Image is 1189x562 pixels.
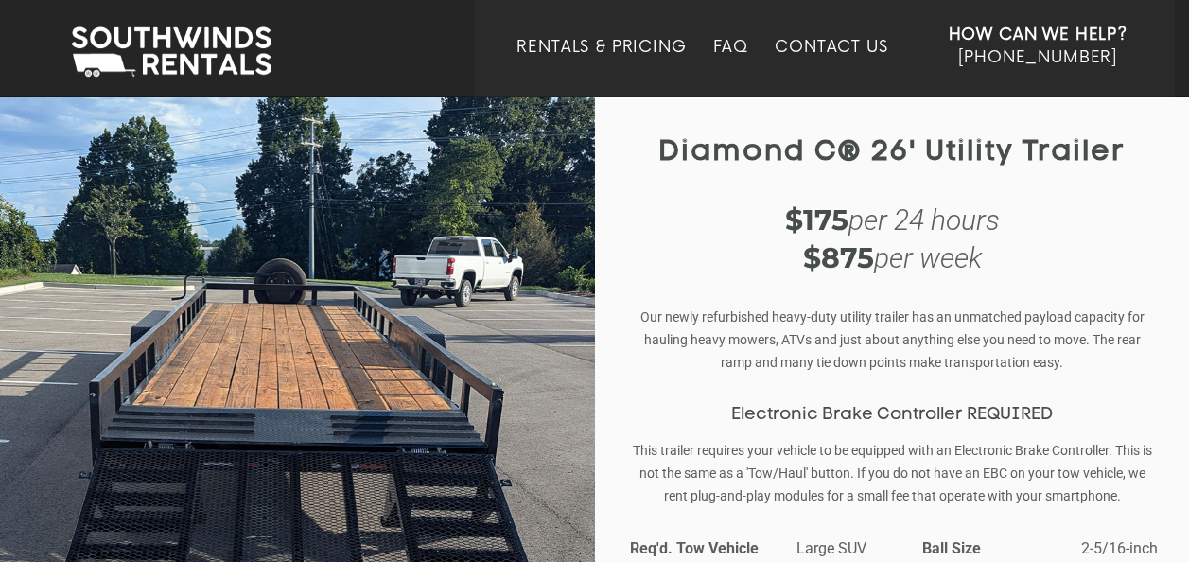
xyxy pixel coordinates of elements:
p: This trailer requires your vehicle to be equipped with an Electronic Brake Controller. This is no... [628,439,1157,507]
a: Contact Us [775,38,887,97]
span: [PHONE_NUMBER] [958,48,1117,67]
strong: Ball Size [922,536,1055,561]
h1: Diamond C® 26' Utility Trailer [628,137,1157,168]
a: FAQ [713,38,749,97]
div: per 24 hours per week [628,202,1157,277]
p: Our newly refurbished heavy-duty utility trailer has an unmatched payload capacity for hauling he... [628,306,1157,374]
strong: How Can We Help? [949,26,1128,44]
strong: $175 [785,202,848,237]
strong: Req'd. Tow Vehicle [630,536,762,561]
h3: Electronic Brake Controller REQUIRED [628,406,1157,425]
img: Southwinds Rentals Logo [61,23,281,81]
a: How Can We Help? [PHONE_NUMBER] [949,24,1128,82]
a: Rentals & Pricing [516,38,686,97]
span: Large SUV [796,539,866,557]
span: 2-5/16-inch [1081,539,1158,557]
strong: $875 [803,240,874,275]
